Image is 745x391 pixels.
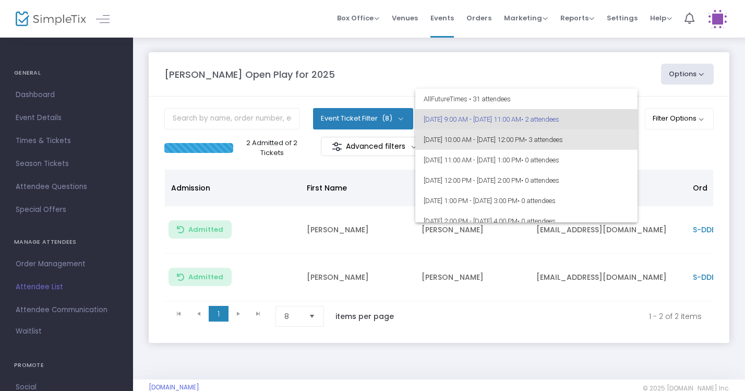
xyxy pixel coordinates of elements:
span: • 0 attendees [518,217,556,225]
span: • 0 attendees [521,156,559,164]
span: [DATE] 10:00 AM - [DATE] 12:00 PM [424,129,629,150]
span: [DATE] 11:00 AM - [DATE] 1:00 PM [424,150,629,170]
span: [DATE] 1:00 PM - [DATE] 3:00 PM [424,191,629,211]
span: [DATE] 9:00 AM - [DATE] 11:00 AM [424,109,629,129]
span: All Future Times • 31 attendees [424,89,629,109]
span: • 2 attendees [521,115,559,123]
span: • 0 attendees [518,197,556,205]
span: [DATE] 12:00 PM - [DATE] 2:00 PM [424,170,629,191]
span: [DATE] 2:00 PM - [DATE] 4:00 PM [424,211,629,231]
span: • 3 attendees [525,136,563,144]
span: • 0 attendees [521,176,559,184]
